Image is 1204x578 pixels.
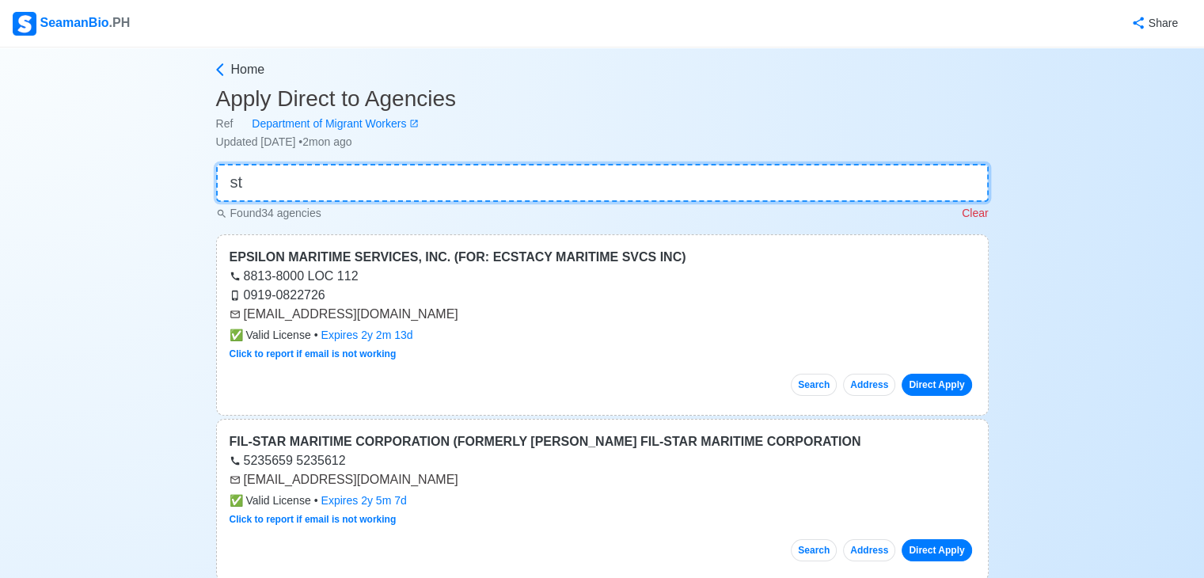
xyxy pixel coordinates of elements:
[791,539,837,561] button: Search
[230,288,325,302] a: 0919-0822726
[13,12,130,36] div: SeamanBio
[962,205,988,222] p: Clear
[230,470,975,489] div: [EMAIL_ADDRESS][DOMAIN_NAME]
[230,327,975,344] div: •
[231,60,265,79] span: Home
[216,116,989,132] div: Ref
[216,135,352,148] span: Updated [DATE] • 2mon ago
[230,514,397,525] a: Click to report if email is not working
[216,205,321,222] p: Found 34 agencies
[230,348,397,359] a: Click to report if email is not working
[230,269,359,283] a: 8813-8000 LOC 112
[230,432,975,451] div: FIL-STAR MARITIME CORPORATION (FORMERLY [PERSON_NAME] FIL-STAR MARITIME CORPORATION
[109,16,131,29] span: .PH
[230,492,311,509] span: Valid License
[843,539,895,561] button: Address
[230,327,311,344] span: Valid License
[212,60,989,79] a: Home
[321,492,407,509] div: Expires 2y 5m 7d
[230,329,243,341] span: check
[1115,8,1191,39] button: Share
[230,492,975,509] div: •
[843,374,895,396] button: Address
[791,374,837,396] button: Search
[13,12,36,36] img: Logo
[230,305,975,324] div: [EMAIL_ADDRESS][DOMAIN_NAME]
[230,248,975,267] div: EPSILON MARITIME SERVICES, INC. (FOR: ECSTACY MARITIME SVCS INC)
[321,327,413,344] div: Expires 2y 2m 13d
[233,116,419,132] a: Department of Migrant Workers
[902,374,971,396] a: Direct Apply
[233,116,409,132] div: Department of Migrant Workers
[216,86,989,112] h3: Apply Direct to Agencies
[230,494,243,507] span: check
[902,539,971,561] a: Direct Apply
[230,454,346,467] a: 5235659 5235612
[216,164,989,202] input: 👉 Quick Search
